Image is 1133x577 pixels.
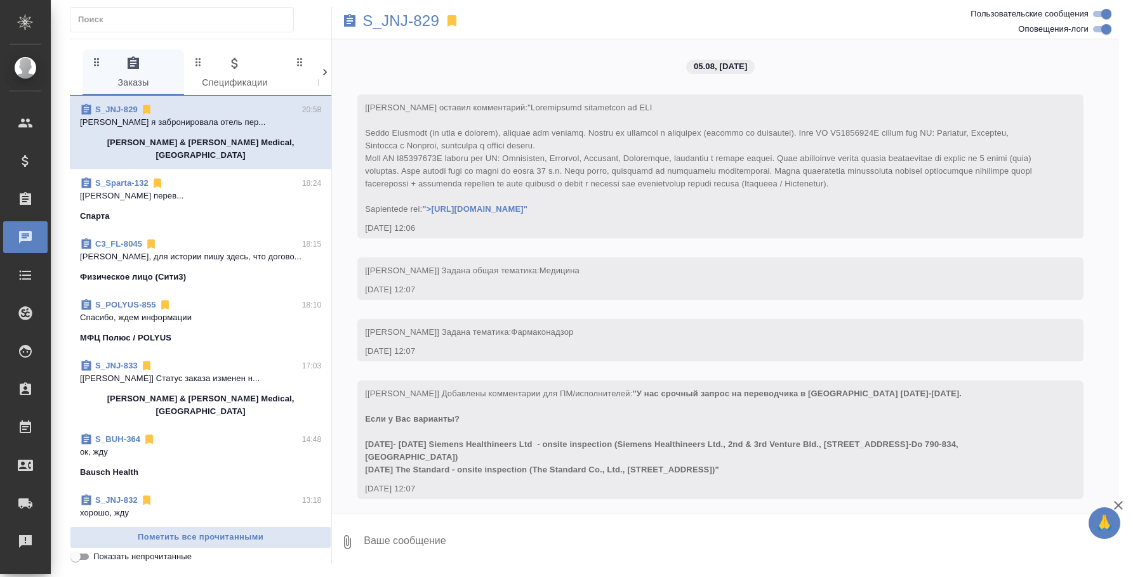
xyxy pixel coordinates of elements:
[294,56,306,68] svg: Зажми и перетащи, чтобы поменять порядок вкладок
[145,238,157,250] svg: Отписаться
[192,56,278,91] span: Спецификации
[365,103,1034,214] span: "Loremipsumd sitametcon ad ELI Seddo Eiusmodt (in utla e dolorem), aliquae adm veniamq. Nostru ex...
[95,495,138,505] a: S_JNJ-832
[80,466,138,479] p: Bausch Health
[80,210,110,223] p: Спарта
[70,96,331,169] div: S_JNJ-82920:58[PERSON_NAME] я забронировала отель пер...[PERSON_NAME] & [PERSON_NAME] Medical, [G...
[90,56,176,91] span: Заказы
[91,56,103,68] svg: Зажми и перетащи, чтобы поменять порядок вкладок
[70,169,331,230] div: S_Sparta-13218:24[[PERSON_NAME] перев...Спарта
[140,103,153,116] svg: Отписаться
[302,433,322,446] p: 14:48
[302,177,322,190] p: 18:24
[365,103,1034,214] span: [[PERSON_NAME] оставил комментарий:
[70,230,331,291] div: C3_FL-804518:15[PERSON_NAME], для истории пишу здесь, что догово...Физическое лицо (Сити3)
[70,526,331,548] button: Пометить все прочитанными
[80,446,321,458] p: ок, жду
[140,494,153,507] svg: Отписаться
[1018,23,1089,36] span: Оповещения-логи
[694,60,747,73] p: 05.08, [DATE]
[143,433,156,446] svg: Отписаться
[140,360,153,372] svg: Отписаться
[151,177,164,190] svg: Отписаться
[365,266,580,275] span: [[PERSON_NAME]] Задана общая тематика:
[365,345,1039,358] div: [DATE] 12:07
[95,361,138,370] a: S_JNJ-833
[80,116,321,129] p: [PERSON_NAME] я забронировала отель пер...
[511,327,573,337] span: Фармаконадзор
[80,507,321,519] p: хорошо, жду
[80,311,321,324] p: Спасибо, ждем информации
[93,550,192,563] span: Показать непрочитанные
[1089,507,1120,539] button: 🙏
[70,425,331,486] div: S_BUH-36414:48ок, ждуBausch Health
[95,178,149,188] a: S_Sparta-132
[302,360,322,372] p: 17:03
[362,15,439,27] a: S_JNJ-829
[95,300,156,309] a: S_POLYUS-855
[365,483,1039,495] div: [DATE] 12:07
[365,389,962,474] span: "У нас срочный запрос на переводчика в [GEOGRAPHIC_DATA] [DATE]-[DATE]. Если у Вас варианты? [DAT...
[95,105,138,114] a: S_JNJ-829
[80,392,321,418] p: [PERSON_NAME] & [PERSON_NAME] Medical, [GEOGRAPHIC_DATA]
[77,530,324,545] span: Пометить все прочитанными
[302,299,322,311] p: 18:10
[78,11,293,29] input: Поиск
[302,494,322,507] p: 13:18
[365,222,1039,235] div: [DATE] 12:06
[971,8,1089,20] span: Пользовательские сообщения
[95,434,140,444] a: S_BUH-364
[80,271,186,283] p: Физическое лицо (Сити3)
[365,389,962,474] span: [[PERSON_NAME]] Добавлены комментарии для ПМ/исполнителей:
[70,486,331,560] div: S_JNJ-83213:18хорошо, жду[PERSON_NAME] & [PERSON_NAME] Medical, [GEOGRAPHIC_DATA]
[80,190,321,202] p: [[PERSON_NAME] перев...
[80,332,171,344] p: МФЦ Полюс / POLYUS
[70,291,331,352] div: S_POLYUS-85518:10Спасибо, ждем информацииМФЦ Полюс / POLYUS
[365,283,1039,296] div: [DATE] 12:07
[80,250,321,263] p: [PERSON_NAME], для истории пишу здесь, что догово...
[365,327,573,337] span: [[PERSON_NAME]] Задана тематика:
[302,103,322,116] p: 20:58
[80,136,321,162] p: [PERSON_NAME] & [PERSON_NAME] Medical, [GEOGRAPHIC_DATA]
[70,352,331,425] div: S_JNJ-83317:03[[PERSON_NAME]] Статус заказа изменен н...[PERSON_NAME] & [PERSON_NAME] Medical, [G...
[540,266,580,275] span: Медицина
[1094,510,1115,536] span: 🙏
[95,239,142,249] a: C3_FL-8045
[293,56,380,91] span: Клиенты
[302,238,322,250] p: 18:15
[80,372,321,385] p: [[PERSON_NAME]] Статус заказа изменен н...
[422,204,527,214] a: ">[URL][DOMAIN_NAME]"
